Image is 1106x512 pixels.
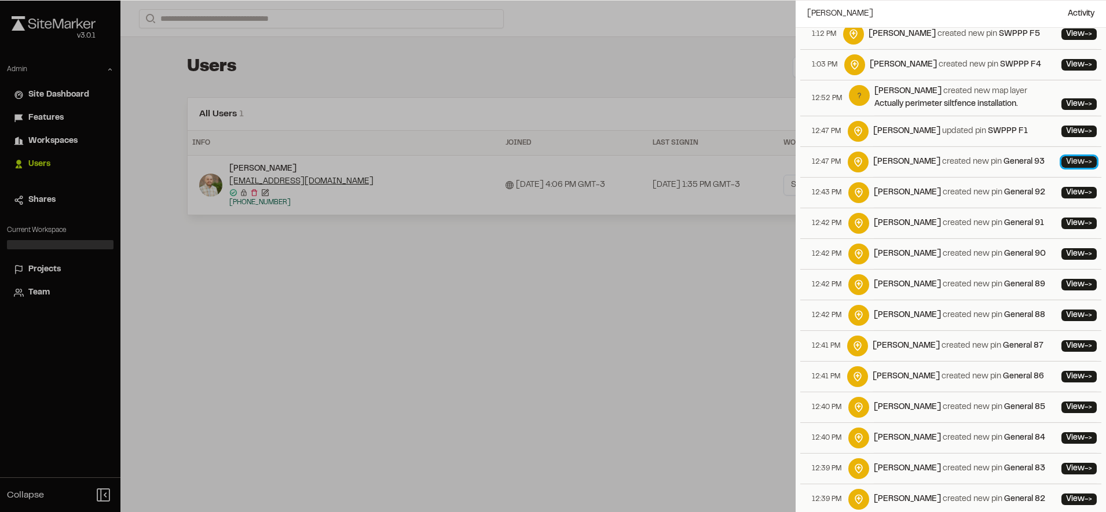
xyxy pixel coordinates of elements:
div: 1:12 PM [805,19,843,49]
a: [PERSON_NAME] [874,88,942,95]
a: Actually perimeter siltfence installation. [874,101,1018,108]
a: SWPPP F5 [999,31,1040,38]
a: View-> [1061,402,1097,413]
div: 12:47 PM [805,116,848,146]
a: [PERSON_NAME] [874,465,941,472]
div: 12:41 PM [805,362,847,392]
div: created new pin [874,248,1046,260]
span: -> [1085,342,1092,349]
a: View-> [1061,279,1097,290]
div: 12:42 PM [805,300,848,330]
a: [PERSON_NAME] [873,342,940,349]
div: created new pin [873,156,1045,168]
a: View-> [1061,432,1097,444]
div: 12:39 PM [805,454,848,484]
a: [PERSON_NAME] [874,189,941,196]
div: updated pin [873,125,1028,138]
span: -> [1085,189,1092,196]
div: 1:03 PM [805,50,844,80]
a: [PERSON_NAME] [873,128,940,135]
a: General 91 [1004,220,1044,227]
span: -> [1085,434,1092,441]
a: View-> [1061,187,1097,198]
div: created new pin [874,462,1045,475]
a: View-> [1061,59,1097,71]
div: created new pin [874,278,1045,291]
div: 12:41 PM [805,331,847,361]
span: -> [1085,465,1092,472]
a: View-> [1061,463,1097,474]
a: View-> [1061,340,1097,352]
span: -> [1085,373,1092,380]
a: [PERSON_NAME] [874,281,941,288]
div: created new pin [873,340,1043,352]
a: General 82 [1004,496,1045,503]
span: [PERSON_NAME] [807,8,873,20]
span: -> [1085,159,1092,165]
span: -> [1085,128,1092,135]
a: SWPPP F4 [1000,61,1041,68]
span: Activity [1068,8,1094,20]
div: created new pin [874,493,1045,506]
div: created new pin [869,28,1040,40]
div: created new pin [874,432,1045,444]
div: created new pin [870,58,1041,71]
span: -> [1085,101,1092,108]
a: [PERSON_NAME] [873,373,940,380]
a: General 84 [1004,434,1045,441]
div: created new map layer [874,85,1057,110]
div: 12:47 PM [805,147,848,177]
span: -> [1085,220,1092,227]
span: -> [1085,61,1092,68]
a: [PERSON_NAME] [874,220,941,227]
a: General 92 [1004,189,1045,196]
div: created new pin [874,309,1045,322]
a: General 85 [1004,404,1045,411]
div: 12:42 PM [805,270,848,300]
div: created new pin [874,217,1044,230]
a: General 86 [1003,373,1044,380]
a: View-> [1061,218,1097,229]
a: General 90 [1004,251,1046,257]
div: 12:42 PM [805,208,848,238]
a: [PERSON_NAME] [874,404,941,411]
a: View-> [1061,98,1097,110]
a: [PERSON_NAME] [869,31,936,38]
a: General 83 [1004,465,1045,472]
a: General 89 [1004,281,1045,288]
span: -> [1085,404,1092,411]
a: General 88 [1004,312,1045,319]
span: -> [1085,31,1092,38]
a: [PERSON_NAME] [873,159,940,165]
a: General 87 [1003,342,1043,349]
a: [PERSON_NAME] [870,61,937,68]
a: [PERSON_NAME] [874,312,941,319]
a: View-> [1061,310,1097,321]
div: created new pin [873,370,1044,383]
div: created new pin [874,186,1045,199]
div: 12:42 PM [805,239,848,269]
a: [PERSON_NAME] [874,251,941,257]
a: [PERSON_NAME] [874,496,941,503]
a: [PERSON_NAME] [874,434,941,441]
span: -> [1085,312,1092,319]
div: 12:43 PM [805,178,848,208]
div: 12:40 PM [805,392,848,422]
a: View-> [1061,493,1097,505]
a: View-> [1061,156,1097,168]
span: -> [1085,496,1092,503]
span: -> [1085,251,1092,257]
div: 12:52 PM [805,80,849,116]
a: View-> [1061,28,1097,40]
a: View-> [1061,248,1097,260]
a: View-> [1061,371,1097,382]
div: created new pin [874,401,1045,414]
div: 12:40 PM [805,423,848,453]
a: SWPPP F1 [988,128,1028,135]
a: General 93 [1004,159,1045,165]
a: View-> [1061,126,1097,137]
span: -> [1085,281,1092,288]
